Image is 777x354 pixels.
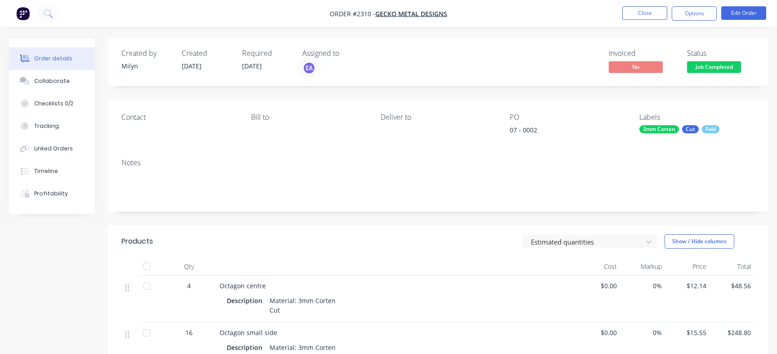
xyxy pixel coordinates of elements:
span: $15.55 [669,328,706,337]
button: Linked Orders [9,137,94,160]
div: Assigned to [302,49,392,58]
div: Linked Orders [34,145,73,153]
div: Deliver to [381,113,496,122]
button: EA [302,61,316,75]
div: Profitability [34,190,68,198]
div: Order details [34,54,72,63]
span: 16 [185,328,193,337]
div: Checklists 0/2 [34,100,73,108]
button: Timeline [9,160,94,182]
button: Collaborate [9,70,94,92]
div: Tracking [34,122,59,130]
div: Required [242,49,292,58]
div: Cost [576,258,620,276]
div: 3mm Corten [639,125,679,133]
div: Description [227,294,266,307]
button: Order details [9,47,94,70]
span: Octagon centre [220,281,266,290]
div: Created by [121,49,171,58]
span: 4 [187,281,191,290]
div: Created [182,49,231,58]
div: Milyn [121,61,171,71]
div: Material: 3mm Corten Cut [266,294,339,317]
span: $12.14 [669,281,706,290]
a: Gecko Metal Designs [375,9,447,18]
div: Products [121,236,153,247]
span: Octagon small side [220,328,277,337]
div: Price [665,258,710,276]
button: Edit Order [721,6,766,20]
button: Job Completed [687,61,741,75]
button: Tracking [9,115,94,137]
div: Qty [162,258,216,276]
div: Description [227,341,266,354]
span: [DATE] [182,62,202,70]
span: [DATE] [242,62,262,70]
div: Cut [682,125,699,133]
span: $248.80 [714,328,751,337]
div: PO [510,113,625,122]
button: Options [672,6,717,21]
button: Close [622,6,667,20]
span: Job Completed [687,61,741,73]
div: Invoiced [609,49,676,58]
span: $48.56 [714,281,751,290]
div: Bill to [251,113,366,122]
span: 0% [624,281,661,290]
span: Order #2310 - [330,9,375,18]
div: Markup [620,258,665,276]
button: Show / Hide columns [665,234,734,249]
div: Collaborate [34,77,70,85]
span: No [609,61,663,73]
span: $0.00 [579,281,617,290]
div: Status [687,49,755,58]
button: Checklists 0/2 [9,92,94,115]
div: Timeline [34,167,58,175]
div: Fold [702,125,719,133]
button: Profitability [9,182,94,205]
div: Labels [639,113,755,122]
div: Notes [121,159,755,167]
span: $0.00 [579,328,617,337]
img: Factory [16,7,30,20]
div: 07 - 0002 [510,125,622,138]
div: Contact [121,113,237,122]
div: Total [710,258,755,276]
span: 0% [624,328,661,337]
